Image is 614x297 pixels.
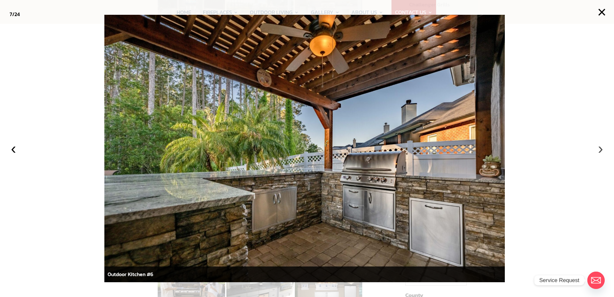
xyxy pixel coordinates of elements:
span: 7 [10,10,12,18]
a: Email [587,272,605,289]
span: 24 [14,10,20,18]
button: × [595,5,609,19]
button: › [593,141,608,156]
button: ‹ [6,141,21,156]
div: Outdoor Kitchen #6 [104,266,505,282]
img: CSS-Pergola-and-Outdoor-Kitchen-3-16-2023-6-2-scaled.jpg [104,15,505,282]
div: / [10,10,20,19]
